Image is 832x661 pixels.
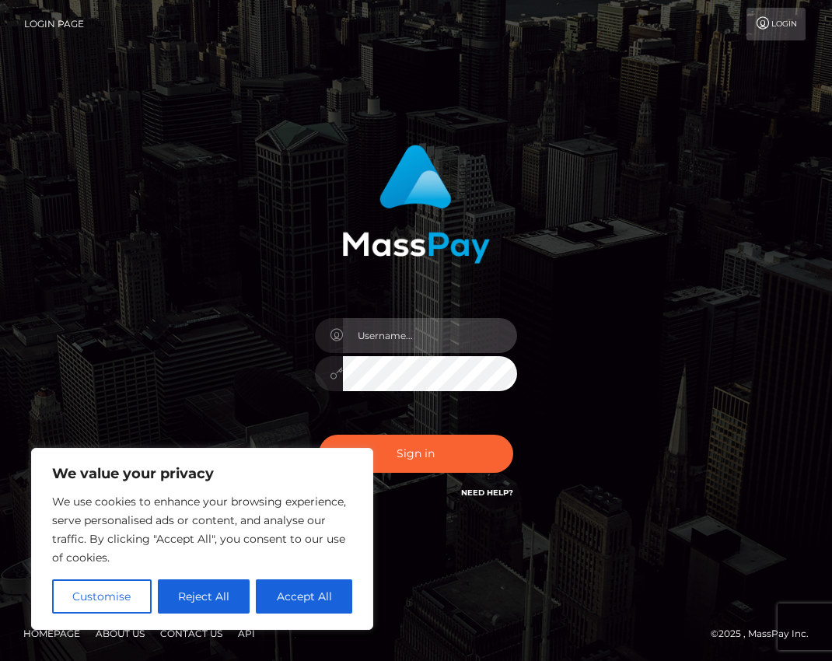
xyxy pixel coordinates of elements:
[89,621,151,645] a: About Us
[343,318,517,353] input: Username...
[232,621,261,645] a: API
[154,621,229,645] a: Contact Us
[52,464,352,483] p: We value your privacy
[31,448,373,630] div: We value your privacy
[711,625,820,642] div: © 2025 , MassPay Inc.
[319,435,513,473] button: Sign in
[342,145,490,264] img: MassPay Login
[52,492,352,567] p: We use cookies to enhance your browsing experience, serve personalised ads or content, and analys...
[24,8,84,40] a: Login Page
[256,579,352,614] button: Accept All
[746,8,806,40] a: Login
[461,488,513,498] a: Need Help?
[52,579,152,614] button: Customise
[17,621,86,645] a: Homepage
[158,579,250,614] button: Reject All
